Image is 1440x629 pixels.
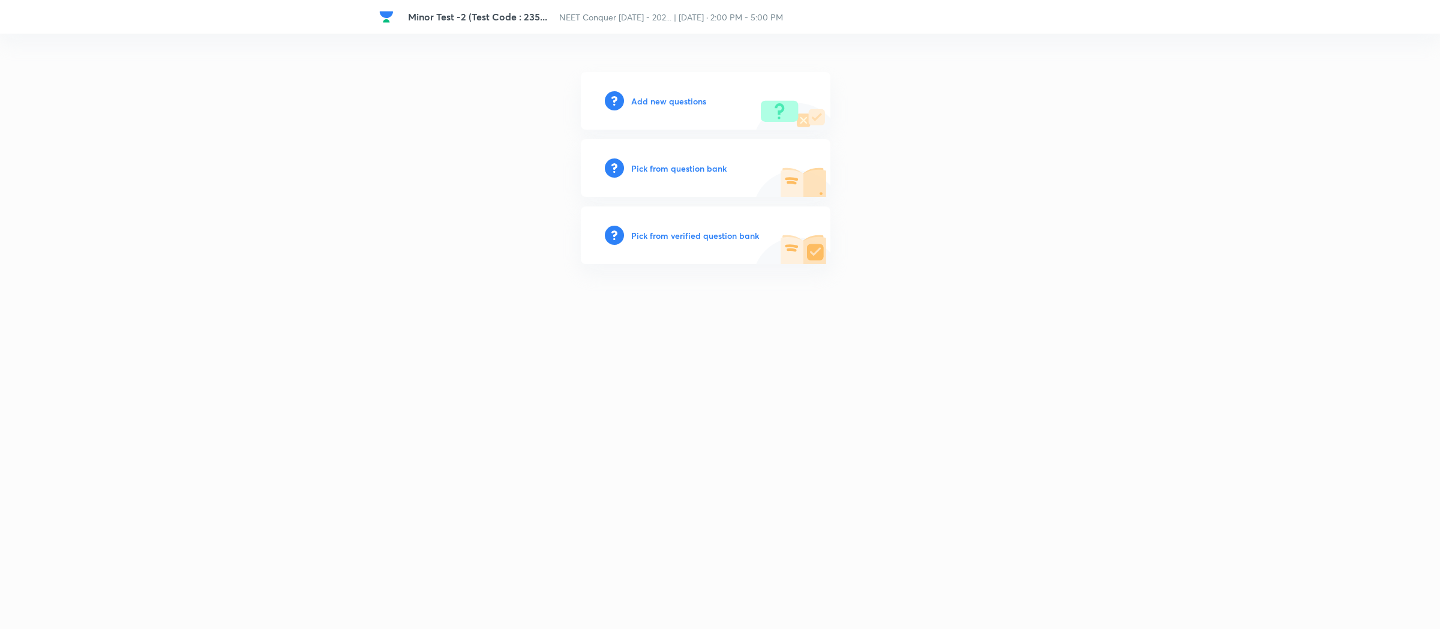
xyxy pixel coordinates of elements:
h6: Add new questions [631,95,706,107]
h6: Pick from verified question bank [631,229,759,242]
span: Minor Test -2 (Test Code : 235... [408,10,547,23]
span: NEET Conquer [DATE] - 202... | [DATE] · 2:00 PM - 5:00 PM [559,11,783,23]
h6: Pick from question bank [631,162,727,175]
img: Company Logo [379,10,394,24]
a: Company Logo [379,10,398,24]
